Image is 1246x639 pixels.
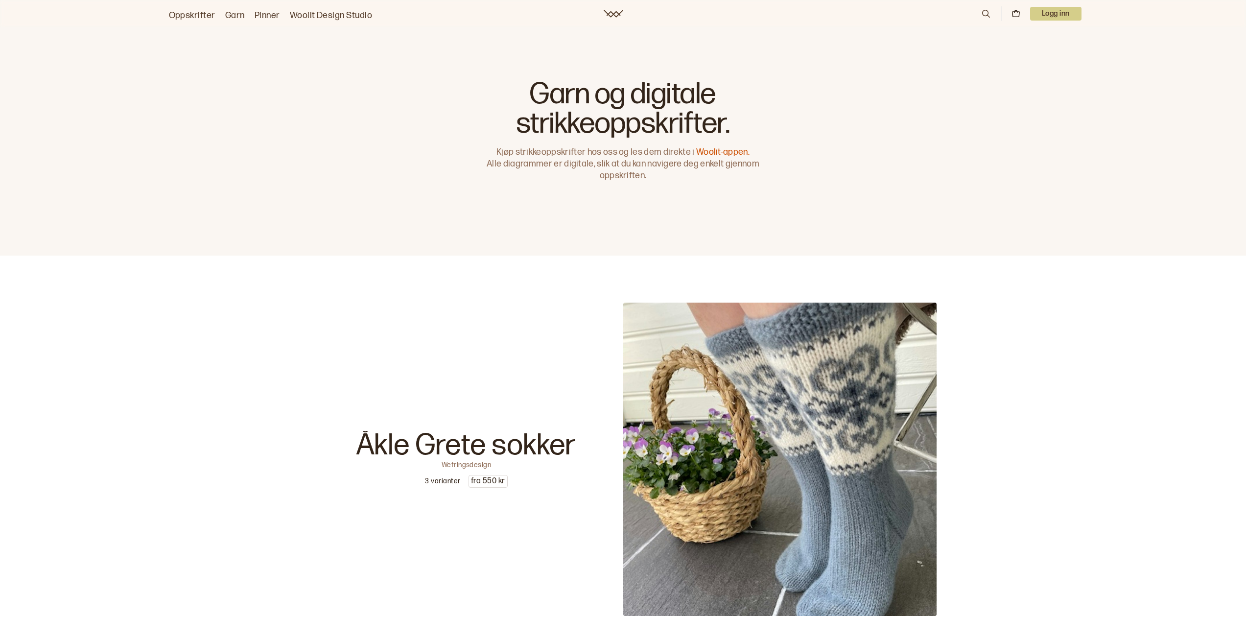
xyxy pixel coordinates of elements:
[482,80,764,139] h1: Garn og digitale strikkeoppskrifter.
[1030,7,1081,21] p: Logg inn
[623,303,937,616] img: Wefringsdesign Caroline Nasjonalromantiske sokker som er inspirert av mammas gamle åkle. I Busker...
[290,9,373,23] a: Woolit Design Studio
[469,475,507,487] p: fra 550 kr
[425,476,460,486] p: 3 varianter
[255,9,280,23] a: Pinner
[35,303,1211,616] a: Wefringsdesign Caroline Nasjonalromantiske sokker som er inspirert av mammas gamle åkle. I Busker...
[442,460,492,467] p: Wefringsdesign
[169,9,215,23] a: Oppskrifter
[225,9,245,23] a: Garn
[604,10,623,18] a: Woolit
[1030,7,1081,21] button: User dropdown
[356,431,577,460] p: Åkle Grete sokker
[696,147,750,157] a: Woolit-appen.
[482,146,764,182] p: Kjøp strikkeoppskrifter hos oss og les dem direkte i Alle diagrammer er digitale, slik at du kan ...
